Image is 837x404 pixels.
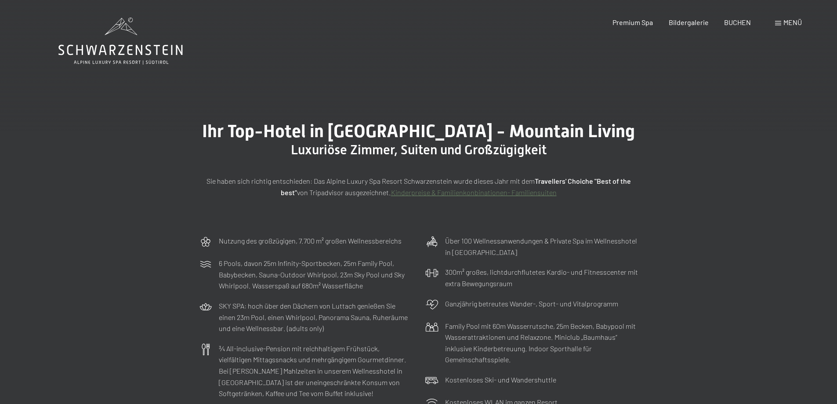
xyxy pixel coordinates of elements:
p: ¾ All-inclusive-Pension mit reichhaltigem Frühstück, vielfältigen Mittagssnacks und mehrgängigem ... [219,343,412,399]
p: Family Pool mit 60m Wasserrutsche, 25m Becken, Babypool mit Wasserattraktionen und Relaxzone. Min... [445,320,638,365]
p: 300m² großes, lichtdurchflutetes Kardio- und Fitnesscenter mit extra Bewegungsraum [445,266,638,289]
p: Nutzung des großzügigen, 7.700 m² großen Wellnessbereichs [219,235,402,247]
strong: Travellers' Choiche "Best of the best" [281,177,631,197]
a: Premium Spa [612,18,653,26]
p: Kostenloses Ski- und Wandershuttle [445,374,556,386]
p: SKY SPA: hoch über den Dächern von Luttach genießen Sie einen 23m Pool, einen Whirlpool, Panorama... [219,300,412,334]
span: Luxuriöse Zimmer, Suiten und Großzügigkeit [291,142,547,157]
p: Ganzjährig betreutes Wander-, Sport- und Vitalprogramm [445,298,618,309]
span: Ihr Top-Hotel in [GEOGRAPHIC_DATA] - Mountain Living [202,121,635,142]
a: Bildergalerie [669,18,709,26]
p: Über 100 Wellnessanwendungen & Private Spa im Wellnesshotel in [GEOGRAPHIC_DATA] [445,235,638,258]
p: 6 Pools, davon 25m Infinity-Sportbecken, 25m Family Pool, Babybecken, Sauna-Outdoor Whirlpool, 23... [219,258,412,291]
span: Menü [783,18,802,26]
a: BUCHEN [724,18,751,26]
a: Kinderpreise & Familienkonbinationen- Familiensuiten [391,188,557,197]
p: Sie haben sich richtig entschieden: Das Alpine Luxury Spa Resort Schwarzenstein wurde dieses Jahr... [199,175,638,198]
